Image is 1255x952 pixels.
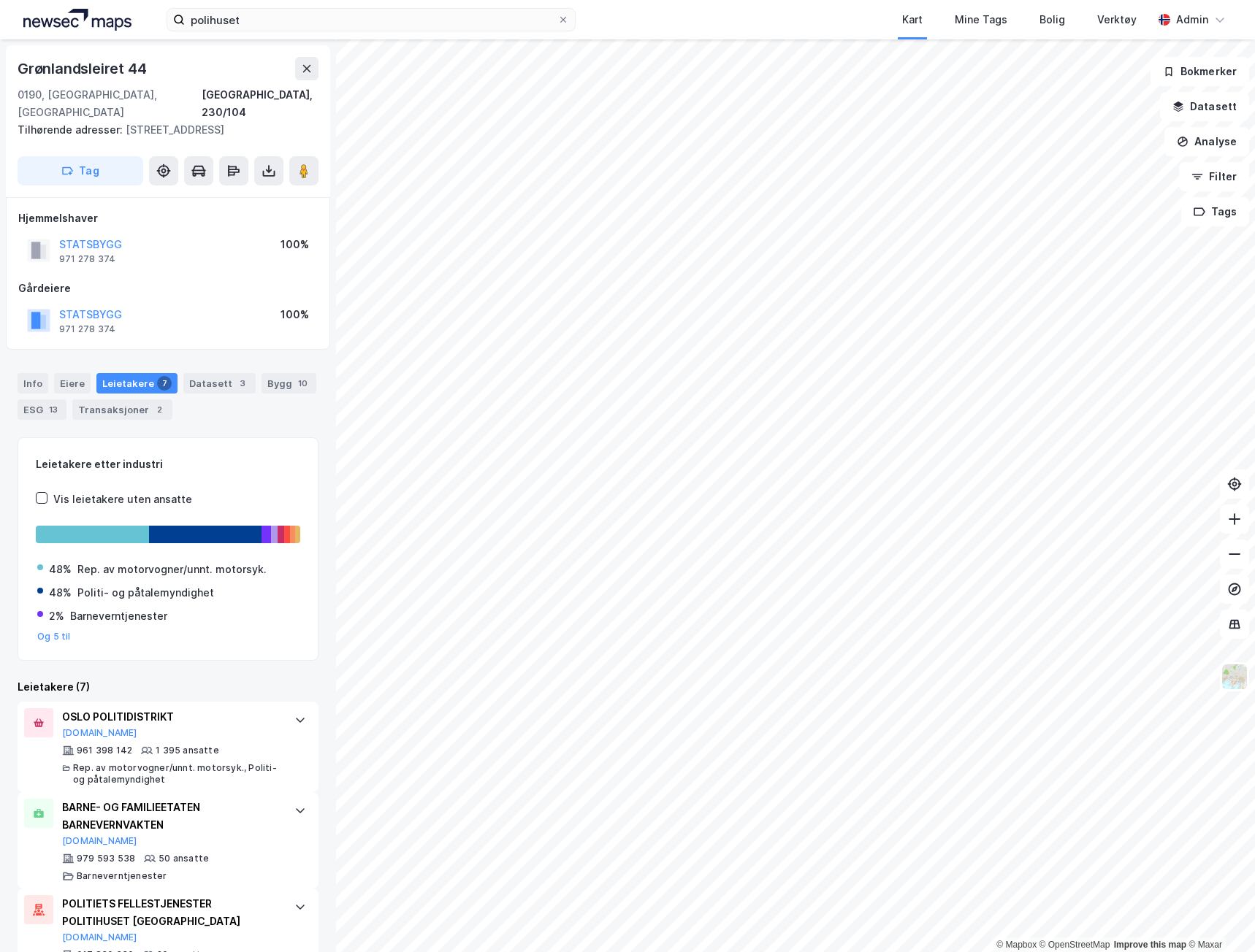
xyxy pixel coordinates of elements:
div: Politi- og påtalemyndighet [77,584,214,602]
div: 48% [49,584,72,602]
div: Datasett [183,373,256,394]
div: 961 398 142 [77,745,132,756]
div: Grønlandsleiret 44 [18,57,149,80]
div: 979 593 538 [77,853,135,864]
img: Z [1221,663,1248,691]
div: OSLO POLITIDISTRIKT [62,708,280,726]
button: [DOMAIN_NAME] [62,932,137,943]
div: Mine Tags [955,11,1007,28]
div: 10 [295,376,310,391]
button: [DOMAIN_NAME] [62,727,137,739]
div: 48% [49,561,72,578]
div: Kart [902,11,923,28]
button: Og 5 til [37,631,71,642]
iframe: Chat Widget [1182,882,1255,952]
div: Hjemmelshaver [18,210,318,227]
button: [DOMAIN_NAME] [62,835,137,847]
div: BARNE- OG FAMILIEETATEN BARNEVERNVAKTEN [62,799,280,834]
div: 2% [49,607,64,625]
div: 971 278 374 [59,253,115,265]
div: Leietakere [96,373,178,394]
div: Leietakere etter industri [36,456,300,473]
a: OpenStreetMap [1040,940,1110,950]
div: ESG [18,399,66,420]
div: Bolig [1040,11,1065,28]
div: Transaksjoner [72,399,172,420]
div: 971 278 374 [59,323,115,335]
img: logo.a4113a55bc3d86da70a041830d287a7e.svg [23,9,131,31]
div: Barneverntjenester [70,607,167,625]
input: Søk på adresse, matrikkel, gårdeiere, leietakere eller personer [185,9,557,31]
div: 100% [281,306,309,323]
button: Tag [18,156,143,185]
div: 50 ansatte [159,853,209,864]
div: Kontrollprogram for chat [1182,882,1255,952]
a: Improve this map [1114,940,1186,950]
button: Analyse [1164,127,1249,156]
div: [GEOGRAPHIC_DATA], 230/104 [202,86,318,121]
div: [STREET_ADDRESS] [18,121,307,139]
button: Bokmerker [1151,57,1249,86]
button: Tags [1181,197,1249,226]
div: 100% [281,236,309,253]
div: Barneverntjenester [77,870,167,882]
div: 3 [235,376,250,391]
button: Datasett [1160,92,1249,121]
div: Leietakere (7) [18,678,318,696]
div: Info [18,373,48,394]
div: 13 [46,402,61,417]
div: Verktøy [1097,11,1137,28]
div: Vis leietakere uten ansatte [53,491,192,508]
a: Mapbox [996,940,1037,950]
button: Filter [1179,162,1249,191]
span: Tilhørende adresser: [18,123,126,136]
div: POLITIETS FELLESTJENESTER POLITIHUSET [GEOGRAPHIC_DATA] [62,895,280,930]
div: 0190, [GEOGRAPHIC_DATA], [GEOGRAPHIC_DATA] [18,86,202,121]
div: 2 [152,402,167,417]
div: 7 [157,376,172,391]
div: Rep. av motorvogner/unnt. motorsyk. [77,561,267,578]
div: Bygg [262,373,316,394]
div: Admin [1176,11,1208,28]
div: Gårdeiere [18,280,318,297]
div: Eiere [54,373,91,394]
div: Rep. av motorvogner/unnt. motorsyk., Politi- og påtalemyndighet [73,762,280,786]
div: 1 395 ansatte [156,745,219,756]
